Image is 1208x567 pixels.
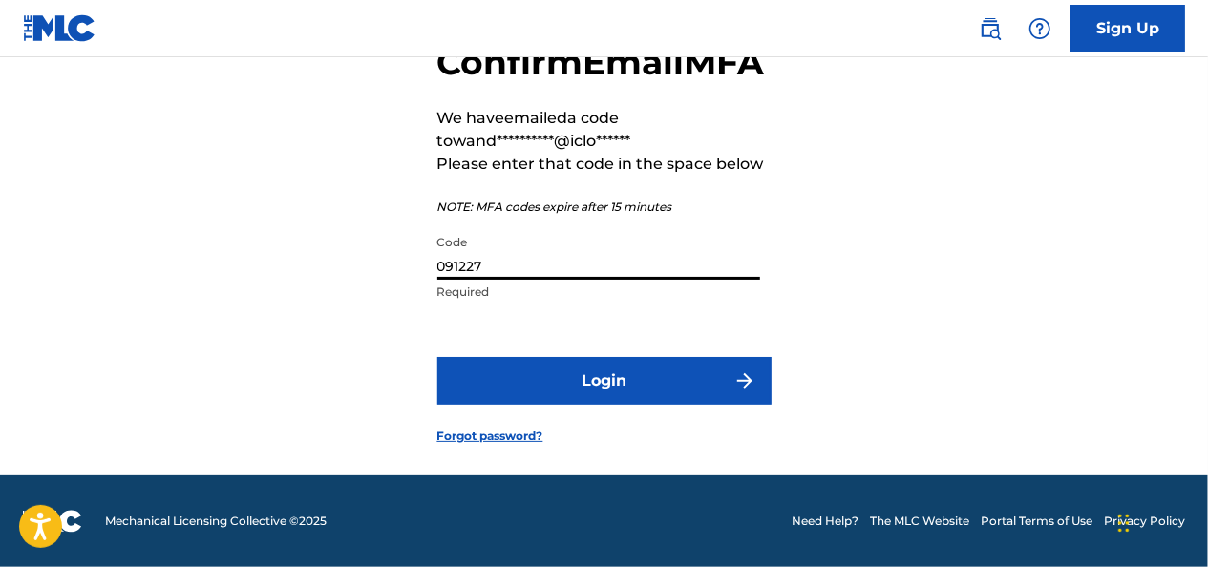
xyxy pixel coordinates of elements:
[1104,513,1185,530] a: Privacy Policy
[1113,475,1208,567] iframe: Chat Widget
[437,199,772,216] p: NOTE: MFA codes expire after 15 minutes
[437,428,543,445] a: Forgot password?
[979,17,1002,40] img: search
[437,41,772,84] h2: Confirm Email MFA
[437,357,772,405] button: Login
[733,369,756,392] img: f7272a7cc735f4ea7f67.svg
[105,513,327,530] span: Mechanical Licensing Collective © 2025
[870,513,969,530] a: The MLC Website
[23,14,96,42] img: MLC Logo
[792,513,858,530] a: Need Help?
[1028,17,1051,40] img: help
[437,283,760,301] p: Required
[437,153,772,176] p: Please enter that code in the space below
[981,513,1092,530] a: Portal Terms of Use
[1070,5,1185,52] a: Sign Up
[971,10,1009,48] a: Public Search
[23,510,82,533] img: logo
[1021,10,1059,48] div: Help
[1118,494,1130,552] div: Drag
